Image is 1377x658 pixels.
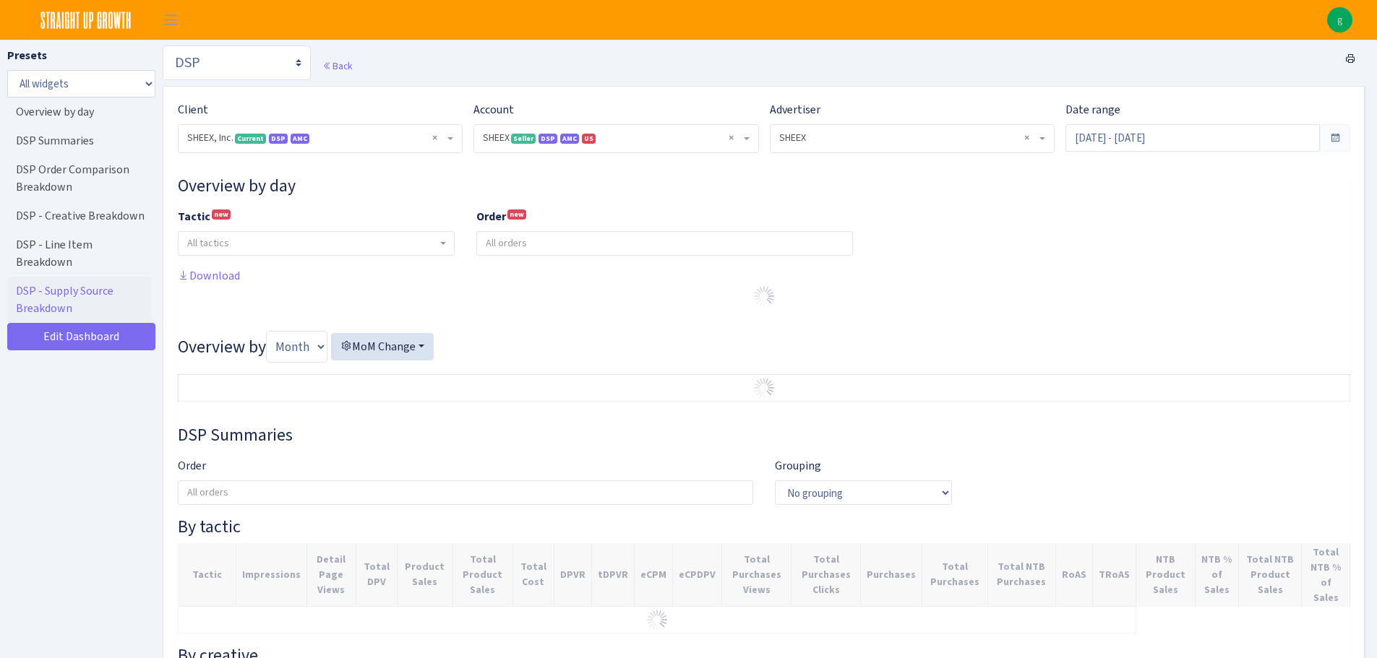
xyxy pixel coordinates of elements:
[582,134,596,144] span: US
[179,125,462,152] span: SHEEX, Inc. <span class="badge badge-success">Current</span><span class="badge badge-primary">DSP...
[432,131,437,145] span: Remove all items
[476,209,506,224] b: Order
[1195,543,1239,607] th: NTB % of Sales
[331,333,434,360] button: MoM Change
[178,425,1350,446] h3: Widget #37
[212,209,231,220] sup: new
[235,134,266,144] span: Current
[922,543,987,607] th: Total Purchases
[512,543,554,607] th: Total Cost
[356,543,397,607] th: Total DPV
[178,457,206,475] label: Order
[729,131,734,145] span: Remove all items
[7,323,155,350] a: Edit Dashboard
[560,134,579,144] span: Amazon Marketing Cloud
[673,543,722,607] th: eCPDPV
[7,98,152,126] a: Overview by day
[178,516,1350,537] h4: By tactic
[322,59,352,72] a: Back
[178,101,208,118] label: Client
[269,134,288,144] span: DSP
[7,47,47,64] label: Presets
[7,155,152,202] a: DSP Order Comparison Breakdown
[770,101,820,118] label: Advertiser
[7,230,152,277] a: DSP - Line Item Breakdown
[752,376,776,399] img: Preloader
[507,209,526,220] sup: new
[473,101,514,118] label: Account
[236,543,307,607] th: Impressions
[7,277,152,323] a: DSP - Supply Source Breakdown
[1065,101,1120,118] label: Date range
[1056,543,1093,607] th: RoAS
[179,543,236,607] th: Tactic
[592,543,635,607] th: tDPVR
[779,131,1037,145] span: SHEEX
[511,134,536,144] span: Seller
[452,543,512,607] th: Total Product Sales
[1239,543,1302,607] th: Total NTB Product Sales
[1327,7,1352,33] a: g
[1327,7,1352,33] img: gjoyce
[477,232,852,255] input: All orders
[7,202,152,230] a: DSP - Creative Breakdown
[187,236,229,250] span: All tactics
[1136,543,1195,607] th: NTB Product Sales
[722,543,792,607] th: Total Purchases Views
[1302,543,1350,607] th: Total NTB % of Sales
[792,543,861,607] th: Total Purchases Clicks
[397,543,452,607] th: Product Sales
[178,176,1350,196] h3: Widget #10
[153,8,189,32] button: Toggle navigation
[752,285,776,308] img: Preloader
[291,134,309,144] span: AMC
[178,331,1350,363] h3: Overview by
[861,543,922,607] th: Purchases
[483,131,740,145] span: SHEEX <span class="badge badge-success">Seller</span><span class="badge badge-primary">DSP</span>...
[645,608,669,631] img: Preloader
[307,543,356,607] th: Detail Page Views
[554,543,592,607] th: DPVR
[775,457,821,475] label: Grouping
[1024,131,1029,145] span: Remove all items
[771,125,1054,152] span: SHEEX
[539,134,557,144] span: DSP
[474,125,758,152] span: SHEEX <span class="badge badge-success">Seller</span><span class="badge badge-primary">DSP</span>...
[987,543,1056,607] th: Total NTB Purchases
[1093,543,1136,607] th: TRoAS
[635,543,673,607] th: eCPM
[178,268,240,283] a: Download
[178,209,210,224] b: Tactic
[179,481,752,504] input: All orders
[7,126,152,155] a: DSP Summaries
[187,131,445,145] span: SHEEX, Inc. <span class="badge badge-success">Current</span><span class="badge badge-primary">DSP...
